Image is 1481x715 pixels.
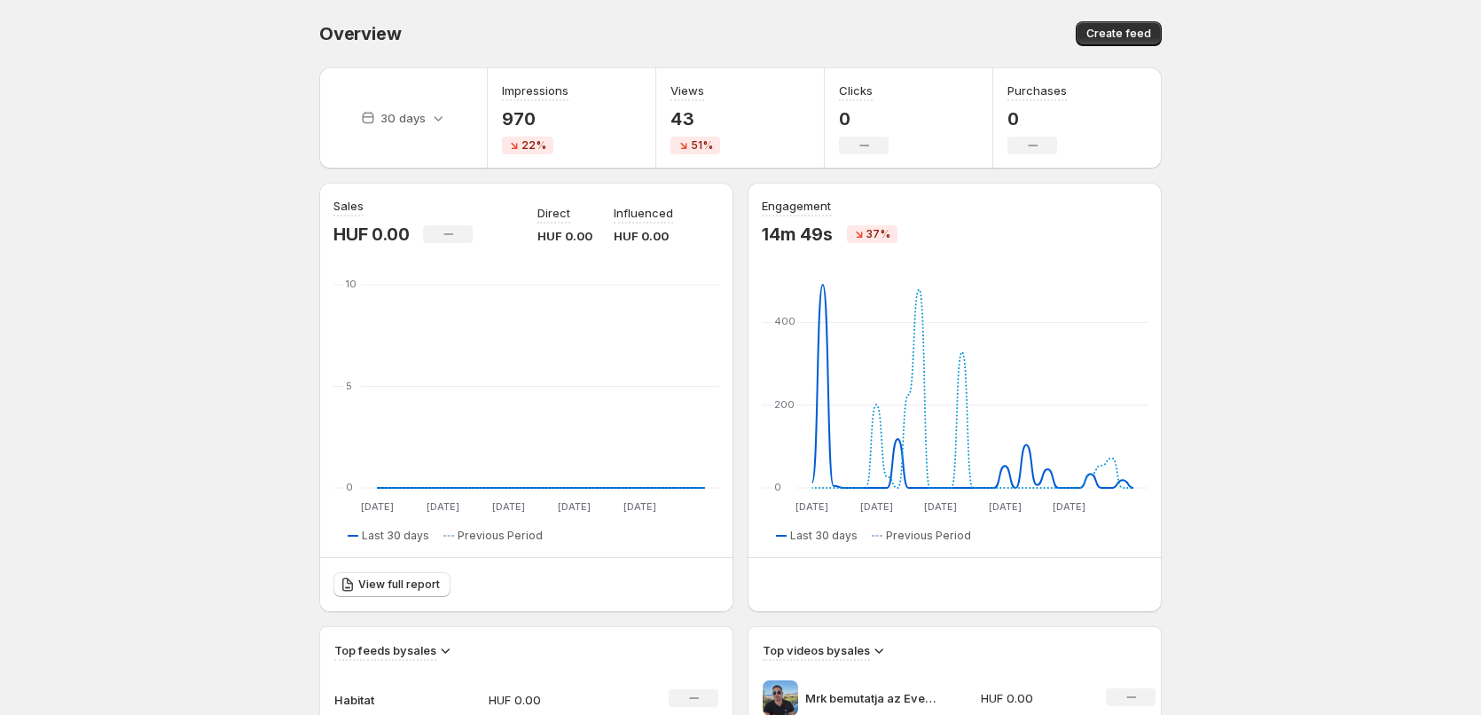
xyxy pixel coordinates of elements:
a: View full report [333,572,451,597]
h3: Purchases [1007,82,1067,99]
span: 37% [866,227,890,241]
text: 0 [346,481,353,493]
span: Last 30 days [790,529,858,543]
text: [DATE] [989,500,1022,513]
h3: Views [670,82,704,99]
span: 22% [521,138,546,153]
text: [DATE] [492,500,525,513]
p: Mrk bemutatja az Evergreen kivitelezt s a csods Deja Blue projektet [805,689,938,707]
p: 14m 49s [762,224,833,245]
text: [DATE] [860,500,893,513]
p: 0 [839,108,889,130]
h3: Engagement [762,197,831,215]
span: 51% [691,138,713,153]
p: HUF 0.00 [333,224,409,245]
p: HUF 0.00 [489,691,615,709]
p: HUF 0.00 [614,227,673,245]
p: Influenced [614,204,673,222]
span: View full report [358,577,440,592]
p: HUF 0.00 [981,689,1085,707]
text: [DATE] [1053,500,1085,513]
text: [DATE] [795,500,828,513]
button: Create feed [1076,21,1162,46]
text: [DATE] [623,500,656,513]
text: [DATE] [924,500,957,513]
span: Last 30 days [362,529,429,543]
span: Overview [319,23,401,44]
h3: Impressions [502,82,568,99]
p: 0 [1007,108,1067,130]
p: Habitat [334,691,423,709]
span: Previous Period [886,529,971,543]
text: 0 [774,481,781,493]
h3: Sales [333,197,364,215]
p: Direct [537,204,570,222]
p: 30 days [380,109,426,127]
span: Previous Period [458,529,543,543]
text: 400 [774,315,795,327]
h3: Clicks [839,82,873,99]
text: 10 [346,278,357,290]
text: 200 [774,398,795,411]
text: 5 [346,380,352,392]
p: HUF 0.00 [537,227,592,245]
p: 970 [502,108,568,130]
p: 43 [670,108,720,130]
h3: Top feeds by sales [334,641,436,659]
text: [DATE] [427,500,459,513]
text: [DATE] [558,500,591,513]
span: Create feed [1086,27,1151,41]
h3: Top videos by sales [763,641,870,659]
text: [DATE] [361,500,394,513]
